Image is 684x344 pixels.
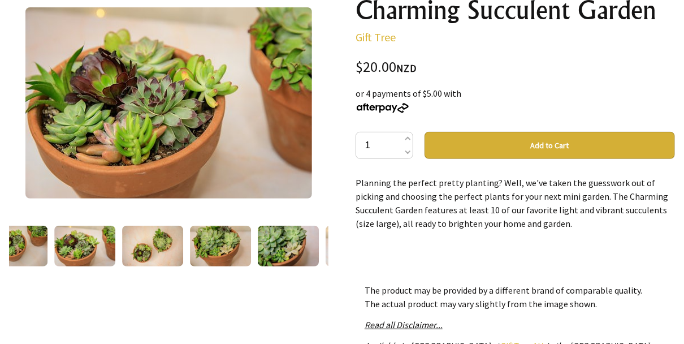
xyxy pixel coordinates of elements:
[356,60,675,75] div: $20.00
[122,226,183,266] img: Charming Succulent Garden
[365,319,443,330] a: Read all Disclaimer...
[425,132,675,159] button: Add to Cart
[365,283,666,311] p: The product may be provided by a different brand of comparable quality. The actual product may va...
[396,62,417,75] span: NZD
[326,226,387,266] img: Charming Succulent Garden
[25,7,312,199] img: Charming Succulent Garden
[190,226,251,266] img: Charming Succulent Garden
[356,87,675,114] div: or 4 payments of $5.00 with
[258,226,319,266] img: Charming Succulent Garden
[356,176,675,257] div: Planning the perfect pretty planting? Well, we've taken the guesswork out of picking and choosing...
[54,226,115,266] img: Charming Succulent Garden
[356,103,410,113] img: Afterpay
[356,30,396,44] a: Gift Tree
